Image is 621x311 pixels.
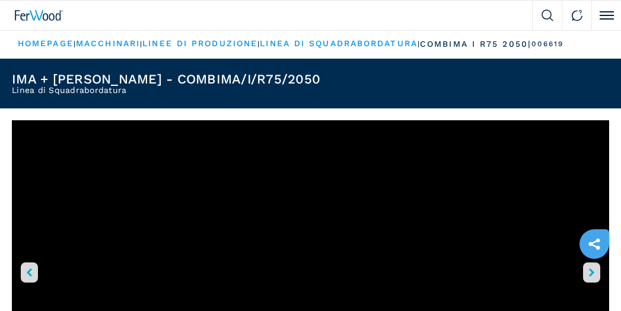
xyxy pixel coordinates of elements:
p: 006619 [531,39,564,49]
iframe: Chat [571,258,612,302]
img: Search [542,9,553,21]
a: macchinari [76,39,140,48]
span: | [418,40,420,48]
img: Contact us [571,9,583,21]
a: linee di produzione [142,39,257,48]
a: linea di squadrabordatura [260,39,418,48]
h2: Linea di Squadrabordatura [12,86,320,94]
img: Ferwood [15,10,63,21]
span: | [74,40,76,48]
h1: IMA + [PERSON_NAME] - COMBIMA/I/R75/2050 [12,73,320,86]
button: left-button [21,262,38,283]
a: sharethis [579,229,609,259]
p: combima i r75 2050 | [420,39,531,50]
button: Click to toggle menu [591,1,621,30]
span: | [140,40,142,48]
a: HOMEPAGE [18,39,74,48]
span: | [257,40,260,48]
